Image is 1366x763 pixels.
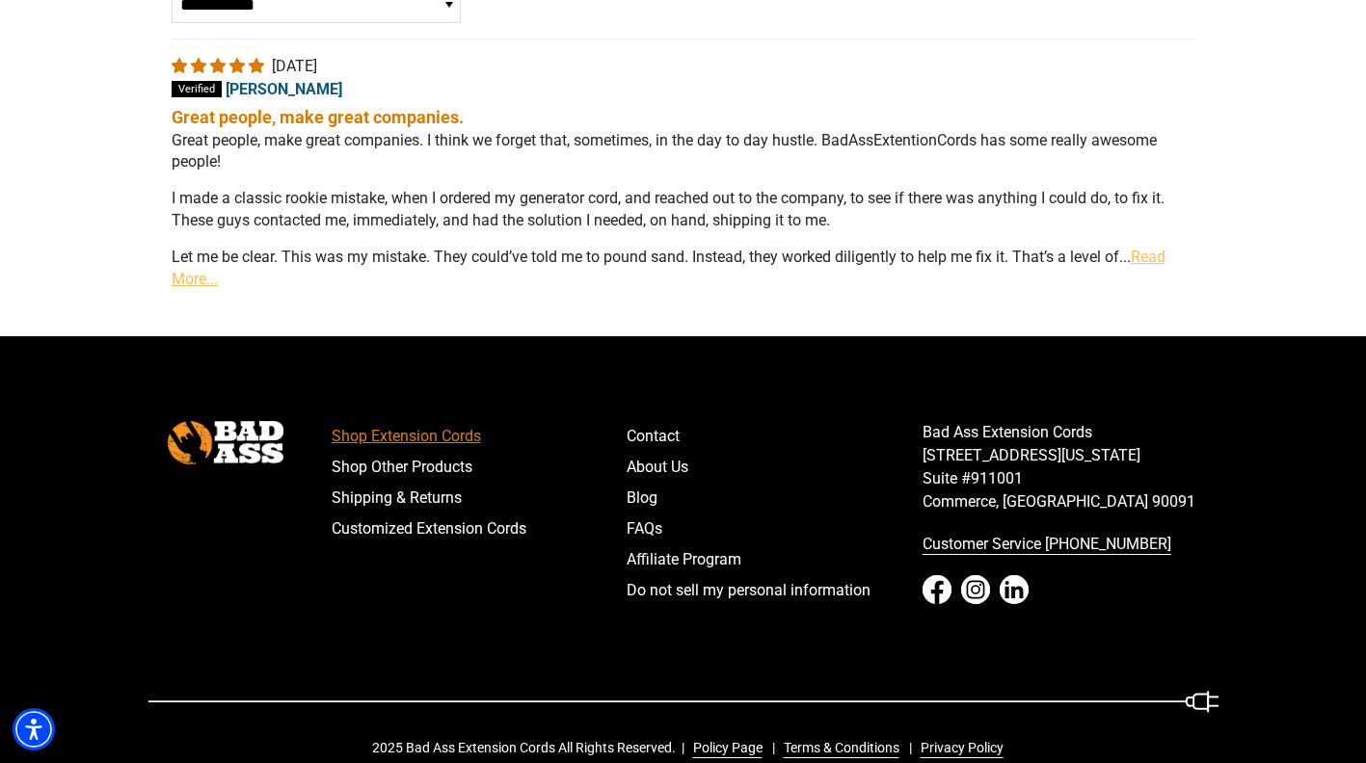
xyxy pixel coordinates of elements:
a: Blog [627,483,923,513]
a: Contact [627,421,923,452]
a: FAQs [627,513,923,544]
p: Great people, make great companies. I think we forget that, sometimes, in the day to day hustle. ... [172,130,1195,173]
a: Customized Extension Cords [332,513,628,544]
a: Terms & Conditions [776,738,899,758]
a: Do not sell my personal information [627,575,923,606]
div: 2025 Bad Ass Extension Cords All Rights Reserved. [372,738,1017,758]
a: Policy Page [685,738,763,758]
a: LinkedIn - open in a new tab [1000,575,1029,604]
span: [PERSON_NAME] [226,80,342,98]
img: Bad Ass Extension Cords [168,421,283,464]
b: Great people, make great companies. [172,105,1195,129]
a: Read More... [172,248,1165,287]
a: Shop Extension Cords [332,421,628,452]
p: Let me be clear. This was my mistake. They could’ve told me to pound sand. Instead, they worked d... [172,247,1195,290]
span: 5 star review [172,57,268,75]
a: Shipping & Returns [332,483,628,513]
a: Privacy Policy [913,738,1004,758]
a: Instagram - open in a new tab [961,575,990,604]
span: [DATE] [272,57,317,75]
a: About Us [627,452,923,483]
a: Shop Other Products [332,452,628,483]
a: Facebook - open in a new tab [923,575,951,604]
div: Accessibility Menu [13,708,55,750]
a: call 833-674-1699 [923,529,1219,560]
a: Affiliate Program [627,544,923,575]
p: Bad Ass Extension Cords [STREET_ADDRESS][US_STATE] Suite #911001 Commerce, [GEOGRAPHIC_DATA] 90091 [923,421,1219,513]
p: I made a classic rookie mistake, when I ordered my generator cord, and reached out to the company... [172,188,1195,231]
